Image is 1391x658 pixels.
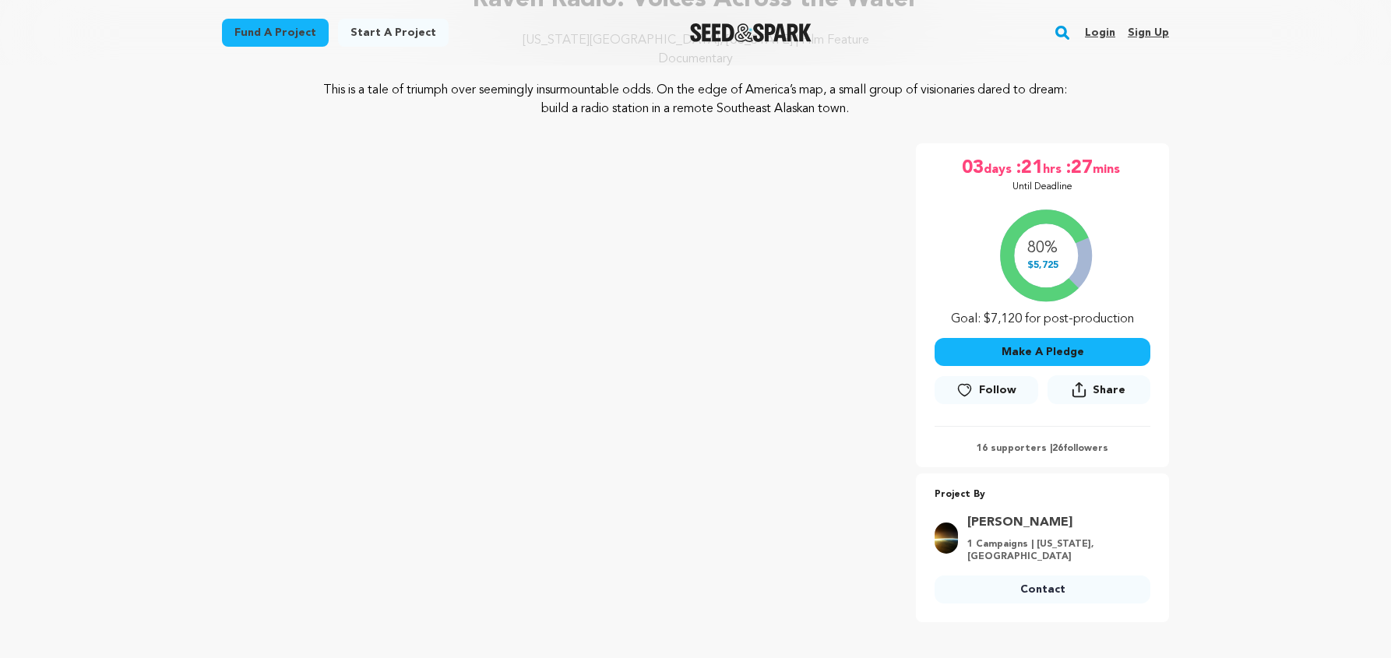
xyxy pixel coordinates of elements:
span: hrs [1043,156,1065,181]
p: Project By [935,486,1150,504]
a: Login [1085,20,1115,45]
a: Fund a project [222,19,329,47]
a: Sign up [1128,20,1169,45]
span: Share [1093,382,1125,398]
span: Follow [979,382,1016,398]
img: adb0933b5c5c092a.png [935,523,958,554]
span: :27 [1065,156,1093,181]
button: Share [1048,375,1150,404]
a: Goto Kurt Hunter profile [967,513,1141,532]
span: :21 [1015,156,1043,181]
p: This is a tale of triumph over seemingly insurmountable odds. On the edge of America’s map, a sma... [317,81,1075,118]
button: Make A Pledge [935,338,1150,366]
a: Contact [935,575,1150,603]
span: 26 [1052,444,1063,453]
img: Seed&Spark Logo Dark Mode [690,23,812,42]
span: 03 [962,156,984,181]
span: Share [1048,375,1150,410]
p: 1 Campaigns | [US_STATE], [GEOGRAPHIC_DATA] [967,538,1141,563]
a: Start a project [338,19,449,47]
a: Seed&Spark Homepage [690,23,812,42]
span: days [984,156,1015,181]
p: Until Deadline [1012,181,1072,193]
span: mins [1093,156,1123,181]
a: Follow [935,376,1037,404]
p: 16 supporters | followers [935,442,1150,455]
